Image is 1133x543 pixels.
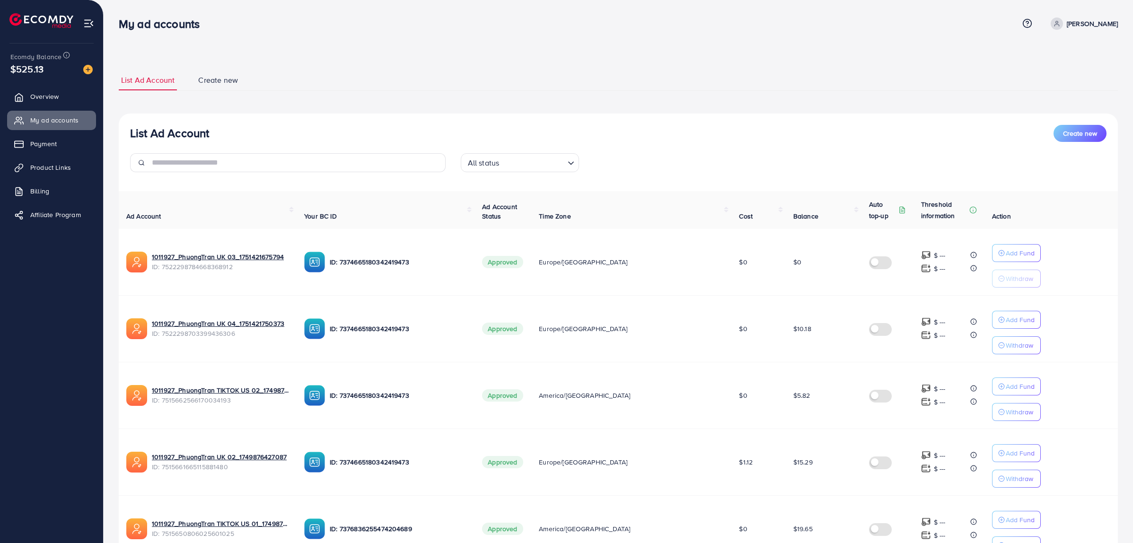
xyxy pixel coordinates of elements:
a: 1011927_PhuongTran UK 03_1751421675794 [152,252,284,262]
span: $15.29 [793,457,813,467]
span: $1.12 [739,457,753,467]
p: $ --- [934,530,946,541]
p: $ --- [934,316,946,328]
a: Overview [7,87,96,106]
span: All status [466,156,501,170]
span: $0 [739,524,747,534]
span: $0 [739,391,747,400]
span: ID: 7522298703399436306 [152,329,289,338]
input: Search for option [502,154,563,170]
span: Europe/[GEOGRAPHIC_DATA] [539,457,627,467]
span: $0 [739,257,747,267]
img: ic-ads-acc.e4c84228.svg [126,385,147,406]
p: Withdraw [1006,473,1033,484]
button: Add Fund [992,444,1041,462]
img: top-up amount [921,263,931,273]
span: Europe/[GEOGRAPHIC_DATA] [539,257,627,267]
div: <span class='underline'>1011927_PhuongTran TIKTOK US 01_1749873828056</span></br>7515650806025601025 [152,519,289,538]
img: top-up amount [921,464,931,473]
img: logo [9,13,73,28]
a: 1011927_PhuongTran TIKTOK US 02_1749876563912 [152,385,289,395]
a: Affiliate Program [7,205,96,224]
img: ic-ba-acc.ded83a64.svg [304,385,325,406]
span: Europe/[GEOGRAPHIC_DATA] [539,324,627,333]
span: ID: 7515661665115881480 [152,462,289,472]
a: [PERSON_NAME] [1047,18,1118,30]
a: 1011927_PhuongTran UK 02_1749876427087 [152,452,287,462]
span: $0 [793,257,801,267]
img: ic-ads-acc.e4c84228.svg [126,452,147,473]
h3: My ad accounts [119,17,207,31]
img: top-up amount [921,384,931,394]
span: Create new [198,75,238,86]
span: Payment [30,139,57,149]
button: Add Fund [992,311,1041,329]
p: [PERSON_NAME] [1067,18,1118,29]
p: $ --- [934,463,946,474]
img: menu [83,18,94,29]
span: Time Zone [539,211,571,221]
p: Add Fund [1006,514,1035,525]
p: Add Fund [1006,247,1035,259]
p: $ --- [934,263,946,274]
div: <span class='underline'>1011927_PhuongTran UK 04_1751421750373</span></br>7522298703399436306 [152,319,289,338]
img: top-up amount [921,397,931,407]
span: Cost [739,211,753,221]
img: ic-ads-acc.e4c84228.svg [126,252,147,272]
span: $525.13 [10,62,44,76]
img: ic-ads-acc.e4c84228.svg [126,518,147,539]
button: Withdraw [992,336,1041,354]
p: Auto top-up [869,199,896,221]
img: ic-ba-acc.ded83a64.svg [304,518,325,539]
span: Product Links [30,163,71,172]
img: top-up amount [921,317,931,327]
img: top-up amount [921,250,931,260]
span: America/[GEOGRAPHIC_DATA] [539,391,630,400]
p: ID: 7374665180342419473 [330,390,467,401]
p: Threshold information [921,199,967,221]
button: Add Fund [992,377,1041,395]
p: Withdraw [1006,340,1033,351]
span: ID: 7515650806025601025 [152,529,289,538]
span: Approved [482,256,523,268]
p: $ --- [934,450,946,461]
img: top-up amount [921,330,931,340]
span: My ad accounts [30,115,79,125]
p: Withdraw [1006,273,1033,284]
button: Create new [1054,125,1107,142]
span: Ecomdy Balance [10,52,61,61]
a: My ad accounts [7,111,96,130]
img: top-up amount [921,450,931,460]
p: Add Fund [1006,447,1035,459]
img: ic-ba-acc.ded83a64.svg [304,252,325,272]
p: ID: 7376836255474204689 [330,523,467,534]
p: ID: 7374665180342419473 [330,256,467,268]
p: ID: 7374665180342419473 [330,456,467,468]
span: Create new [1063,129,1097,138]
p: $ --- [934,396,946,408]
span: Your BC ID [304,211,337,221]
img: top-up amount [921,517,931,527]
span: ID: 7515662566170034193 [152,395,289,405]
div: <span class='underline'>1011927_PhuongTran TIKTOK US 02_1749876563912</span></br>7515662566170034193 [152,385,289,405]
img: image [83,65,93,74]
span: Approved [482,523,523,535]
span: List Ad Account [121,75,175,86]
span: $10.18 [793,324,811,333]
span: ID: 7522298784668368912 [152,262,289,271]
span: Billing [30,186,49,196]
a: 1011927_PhuongTran TIKTOK US 01_1749873828056 [152,519,289,528]
h3: List Ad Account [130,126,209,140]
span: Balance [793,211,818,221]
p: $ --- [934,330,946,341]
p: $ --- [934,250,946,261]
span: $19.65 [793,524,813,534]
a: Product Links [7,158,96,177]
span: Approved [482,389,523,402]
iframe: Chat [1093,500,1126,536]
p: Add Fund [1006,381,1035,392]
img: ic-ads-acc.e4c84228.svg [126,318,147,339]
div: Search for option [461,153,579,172]
p: Withdraw [1006,406,1033,418]
a: Payment [7,134,96,153]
